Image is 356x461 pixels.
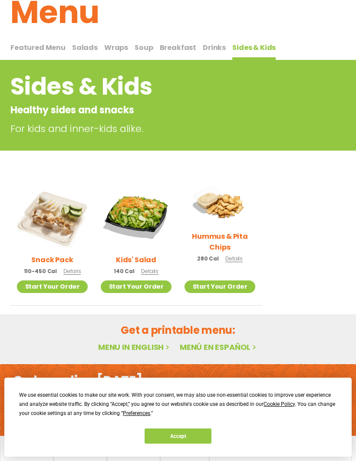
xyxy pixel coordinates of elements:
[123,410,150,416] span: Preferences
[19,391,336,418] div: We use essential cookies to make our site work. With your consent, we may also use non-essential ...
[101,280,171,293] a: Start Your Order
[185,280,255,293] a: Start Your Order
[13,373,143,389] h2: Order online [DATE]
[116,254,156,265] h2: Kids' Salad
[141,267,158,275] span: Details
[10,69,276,104] h2: Sides & Kids
[17,180,88,251] img: Product photo for Snack Pack
[203,43,226,53] span: Drinks
[225,255,243,262] span: Details
[24,267,57,275] span: 110-450 Cal
[185,180,255,227] img: Product photo for Hummus & Pita Chips
[98,342,171,352] a: Menu in English
[10,103,276,117] p: Healthy sides and snacks
[10,43,66,53] span: Featured Menu
[114,267,135,275] span: 140 Cal
[197,255,219,263] span: 280 Cal
[135,43,153,53] span: Soup
[17,280,88,293] a: Start Your Order
[232,43,276,53] span: Sides & Kids
[10,122,346,136] p: For kids and inner-kids alike.
[10,323,346,338] h2: Get a printable menu:
[185,231,255,253] h2: Hummus & Pita Chips
[31,254,73,265] h2: Snack Pack
[63,267,81,275] span: Details
[180,342,258,352] a: Menú en español
[4,378,352,457] div: Cookie Consent Prompt
[264,401,295,407] span: Cookie Policy
[145,428,211,444] button: Accept
[104,43,128,53] span: Wraps
[160,43,197,53] span: Breakfast
[72,43,98,53] span: Salads
[10,39,346,60] div: Tabbed content
[101,180,171,251] img: Product photo for Kids’ Salad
